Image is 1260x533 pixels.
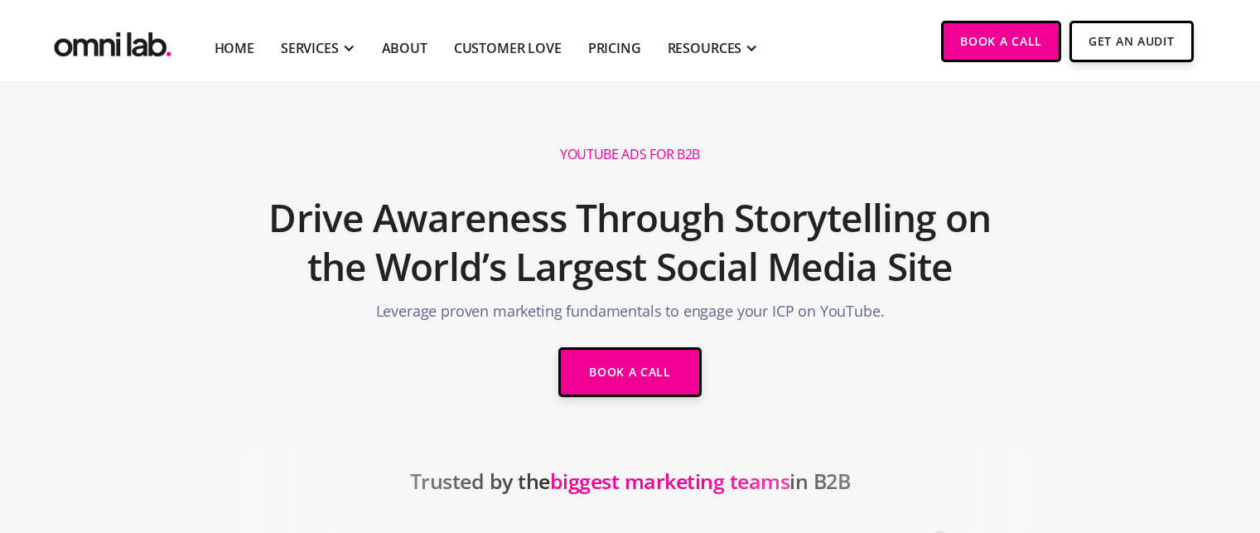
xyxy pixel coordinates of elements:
span: biggest marketing teams [550,467,790,495]
a: Book a Call [941,21,1061,62]
div: RESOURCES [668,38,742,58]
a: Customer Love [454,38,562,58]
h2: Drive Awareness Through Storytelling on the World’s Largest Social Media Site [236,185,1025,301]
h2: Trusted by the in B2B [410,460,851,526]
iframe: Chat Widget [963,342,1260,533]
p: Leverage proven marketing fundamentals to engage your ICP on YouTube. [376,300,885,331]
h1: YouTube Ads for B2B [560,146,700,163]
a: Pricing [588,38,641,58]
a: About [382,38,427,58]
a: Book a Call [558,347,702,397]
a: Get An Audit [1069,21,1193,62]
a: Home [215,38,254,58]
div: SERVICES [281,38,339,58]
img: Omni Lab: B2B SaaS Demand Generation Agency [51,21,175,61]
a: home [51,21,175,61]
